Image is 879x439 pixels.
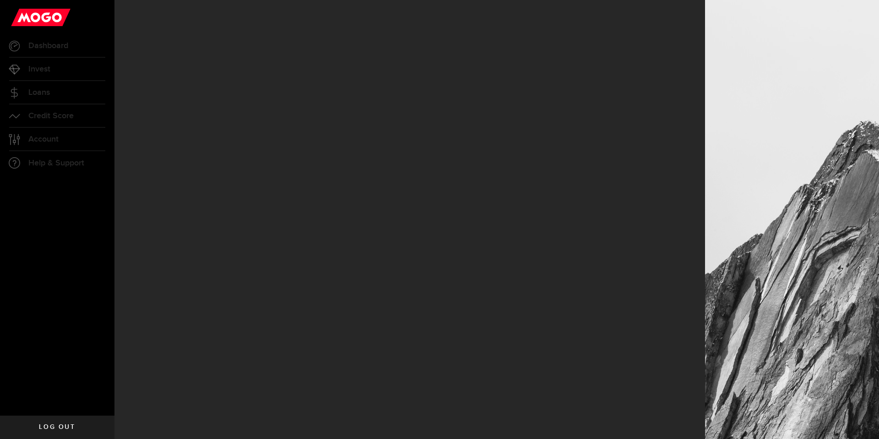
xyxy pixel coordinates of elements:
[28,88,50,97] span: Loans
[28,112,74,120] span: Credit Score
[28,159,84,167] span: Help & Support
[39,424,75,430] span: Log out
[28,42,68,50] span: Dashboard
[28,135,59,143] span: Account
[28,65,50,73] span: Invest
